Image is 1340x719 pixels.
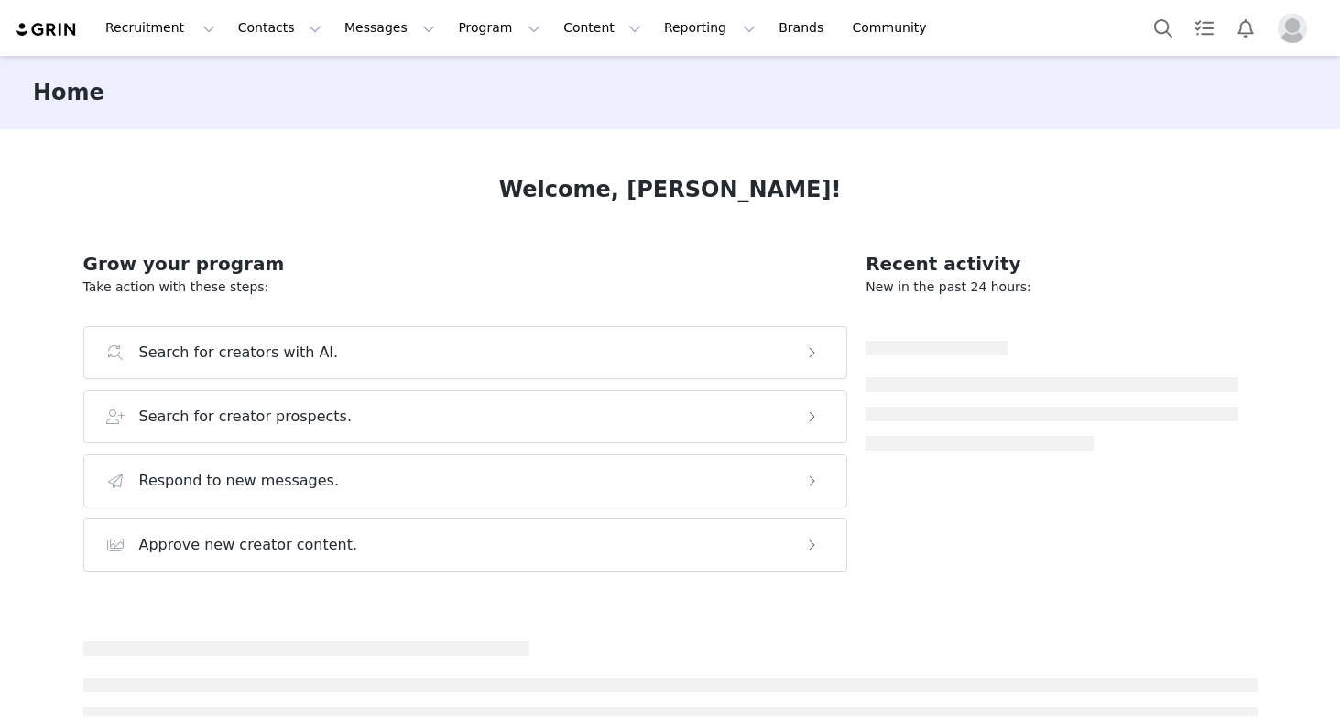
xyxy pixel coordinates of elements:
[83,250,848,278] h2: Grow your program
[83,278,848,297] p: Take action with these steps:
[447,7,551,49] button: Program
[499,173,842,206] h1: Welcome, [PERSON_NAME]!
[1278,14,1307,43] img: placeholder-profile.jpg
[1267,14,1325,43] button: Profile
[866,278,1238,297] p: New in the past 24 hours:
[552,7,652,49] button: Content
[83,326,848,379] button: Search for creators with AI.
[83,454,848,507] button: Respond to new messages.
[768,7,840,49] a: Brands
[83,390,848,443] button: Search for creator prospects.
[139,406,353,428] h3: Search for creator prospects.
[139,470,340,492] h3: Respond to new messages.
[83,518,848,572] button: Approve new creator content.
[33,76,104,109] h3: Home
[1143,7,1183,49] button: Search
[139,534,358,556] h3: Approve new creator content.
[94,7,226,49] button: Recruitment
[227,7,332,49] button: Contacts
[139,342,339,364] h3: Search for creators with AI.
[15,21,79,38] img: grin logo
[866,250,1238,278] h2: Recent activity
[333,7,446,49] button: Messages
[842,7,946,49] a: Community
[1226,7,1266,49] button: Notifications
[1184,7,1225,49] a: Tasks
[653,7,767,49] button: Reporting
